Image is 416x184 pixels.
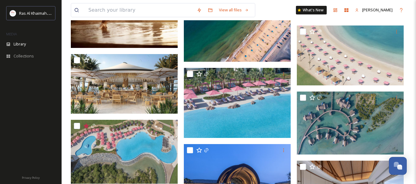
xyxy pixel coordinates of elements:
input: Search your library [85,3,194,17]
span: Collections [14,53,34,59]
img: Anantara Mina Al Arab Ras Al Khaimah Resort Guest Room Over Water Pool Villa Aerial.tif [297,92,404,155]
a: What's New [296,6,327,14]
span: [PERSON_NAME] [362,7,393,13]
a: Privacy Policy [22,174,40,181]
span: MEDIA [6,32,17,36]
img: Anantara Mina Al Arab Ras Al Khaimah Resort Aerial View Beach Close To Peninsula And Riad Villas.tif [297,25,404,85]
button: Open Chat [389,157,407,175]
span: Library [14,41,26,47]
img: Anantara Mina Al Arab Ras Al Khaimah ResortAerial View Swimming Pool.tif [184,68,291,138]
img: Sofitel Al Hamra Beach Resort Pool Bar.jpg [71,54,178,114]
img: Flamingo beach.jpg [184,2,291,62]
span: Privacy Policy [22,176,40,180]
img: Anantara Mina Al Arab Ras Al Khaimah Resort Aerial View Swimming Pool Mangroves Wide Angle.tif [71,120,178,184]
img: Logo_RAKTDA_RGB-01.png [10,10,16,16]
span: Ras Al Khaimah Tourism Development Authority [19,10,106,16]
a: View all files [216,4,252,16]
a: [PERSON_NAME] [352,4,396,16]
